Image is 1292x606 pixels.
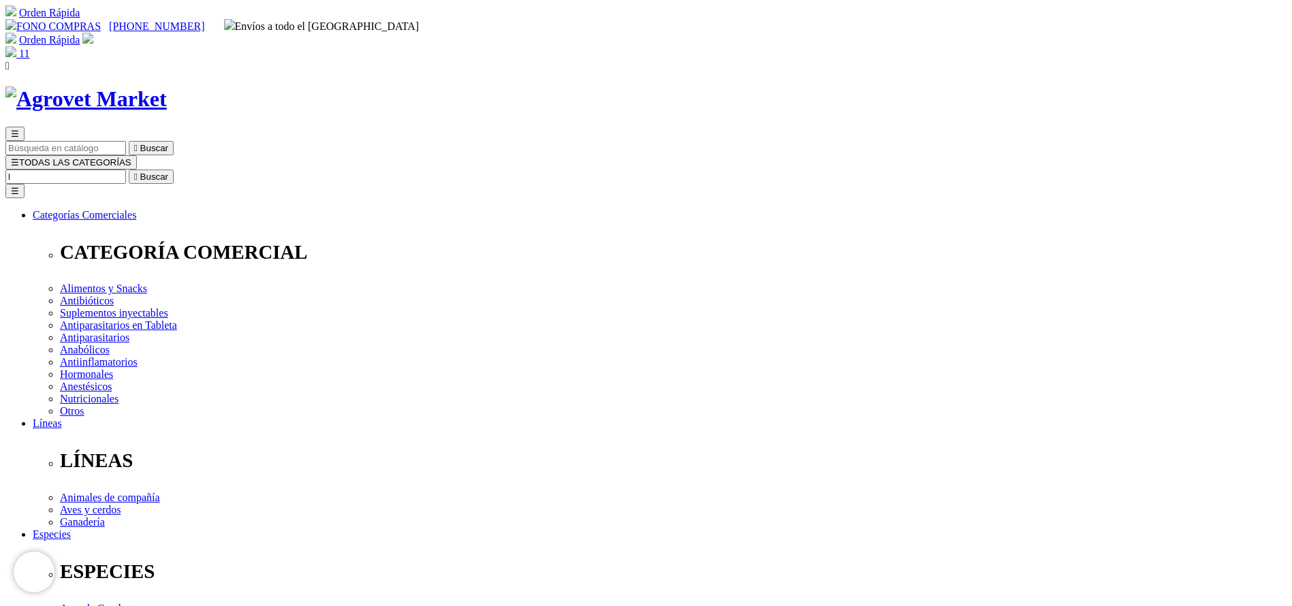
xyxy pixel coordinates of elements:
p: ESPECIES [60,560,1287,583]
a: Categorías Comerciales [33,209,136,221]
a: Anabólicos [60,344,110,355]
input: Buscar [5,141,126,155]
img: shopping-cart.svg [5,5,16,16]
iframe: Brevo live chat [14,552,54,592]
a: Otros [60,405,84,417]
button: ☰ [5,184,25,198]
span: ☰ [11,129,19,139]
a: 11 [5,48,29,59]
a: Orden Rápida [19,7,80,18]
i:  [134,143,138,153]
img: Agrovet Market [5,86,167,112]
img: shopping-bag.svg [5,46,16,57]
span: Buscar [140,172,168,182]
a: Antiparasitarios [60,332,129,343]
img: delivery-truck.svg [224,19,235,30]
input: Buscar [5,170,126,184]
span: Buscar [140,143,168,153]
i:  [134,172,138,182]
button:  Buscar [129,170,174,184]
i:  [5,60,10,71]
a: [PHONE_NUMBER] [109,20,204,32]
span: 11 [19,48,29,59]
a: Acceda a su cuenta de cliente [82,34,93,46]
a: Antibióticos [60,295,114,306]
a: Ganadería [60,516,105,528]
button: ☰ [5,127,25,141]
a: Antiinflamatorios [60,356,138,368]
p: LÍNEAS [60,449,1287,472]
a: Suplementos inyectables [60,307,168,319]
a: Alimentos y Snacks [60,283,147,294]
a: Nutricionales [60,393,119,404]
a: Aves y cerdos [60,504,121,515]
a: FONO COMPRAS [5,20,101,32]
a: Líneas [33,417,62,429]
span: ☰ [11,157,19,168]
img: user.svg [82,33,93,44]
button:  Buscar [129,141,174,155]
a: Animales de compañía [60,492,160,503]
a: Antiparasitarios en Tableta [60,319,177,331]
a: Orden Rápida [19,34,80,46]
button: ☰TODAS LAS CATEGORÍAS [5,155,137,170]
a: Especies [33,528,71,540]
a: Hormonales [60,368,113,380]
a: Anestésicos [60,381,112,392]
p: CATEGORÍA COMERCIAL [60,241,1287,264]
img: shopping-cart.svg [5,33,16,44]
span: Envíos a todo el [GEOGRAPHIC_DATA] [224,20,420,32]
img: phone.svg [5,19,16,30]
